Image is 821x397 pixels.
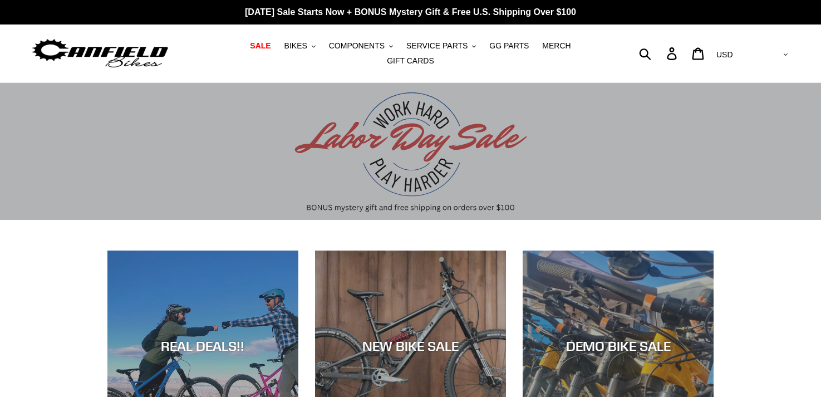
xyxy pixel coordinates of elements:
div: DEMO BIKE SALE [523,338,714,354]
div: NEW BIKE SALE [315,338,506,354]
a: GIFT CARDS [381,53,440,68]
span: GG PARTS [489,41,529,51]
div: REAL DEALS!! [107,338,298,354]
button: COMPONENTS [323,38,399,53]
span: COMPONENTS [329,41,385,51]
button: BIKES [279,38,321,53]
input: Search [645,41,673,66]
span: MERCH [542,41,571,51]
button: SERVICE PARTS [401,38,481,53]
span: SALE [250,41,271,51]
span: SERVICE PARTS [406,41,468,51]
a: SALE [244,38,276,53]
a: GG PARTS [484,38,534,53]
a: MERCH [537,38,576,53]
span: GIFT CARDS [387,56,434,66]
span: BIKES [284,41,307,51]
img: Canfield Bikes [31,36,170,71]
